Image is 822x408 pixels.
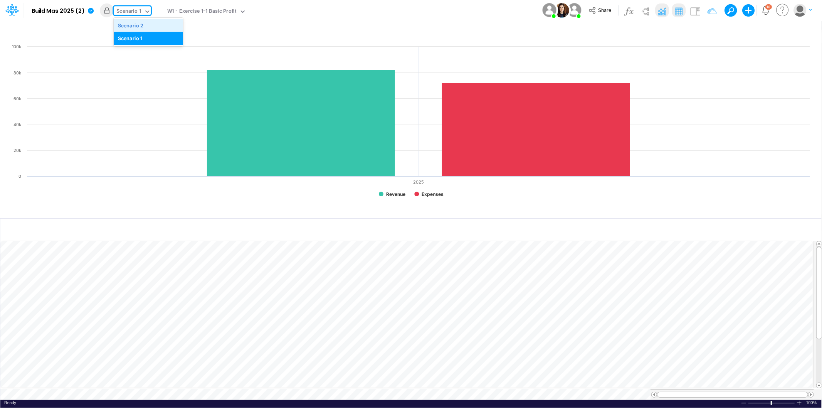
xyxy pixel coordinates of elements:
text: 2025 [413,179,424,185]
input: Type a title here [7,24,739,40]
text: 80k [13,70,21,76]
div: Zoom Out [741,400,747,406]
div: W1 - Exercise 1-1 Basic Profit [167,7,237,16]
text: 100k [12,44,21,49]
input: Type a title here [7,222,654,238]
div: Zoom In [796,400,802,406]
div: 10 unread items [767,5,771,8]
text: 40k [13,122,21,127]
div: In Ready mode [4,400,16,406]
a: Notifications [761,6,770,15]
text: Expenses [422,191,444,197]
b: Build Mas 2025 (2) [32,8,85,15]
div: Scenario 1 [118,35,143,42]
text: 20k [13,148,21,153]
text: 0 [18,174,21,179]
span: Share [598,7,611,13]
div: Scenario 2 [118,22,144,29]
div: Zoom level [806,400,818,406]
div: Scenario 1 [116,7,141,16]
button: Share [585,5,617,17]
img: User Image Icon [566,2,583,19]
text: Revenue [386,191,405,197]
div: Zoom [771,401,772,405]
img: User Image Icon [541,2,558,19]
span: Ready [4,400,16,405]
text: 60k [13,96,21,101]
span: 100% [806,400,818,406]
div: Zoom [748,400,796,406]
img: User Image Icon [555,3,569,18]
